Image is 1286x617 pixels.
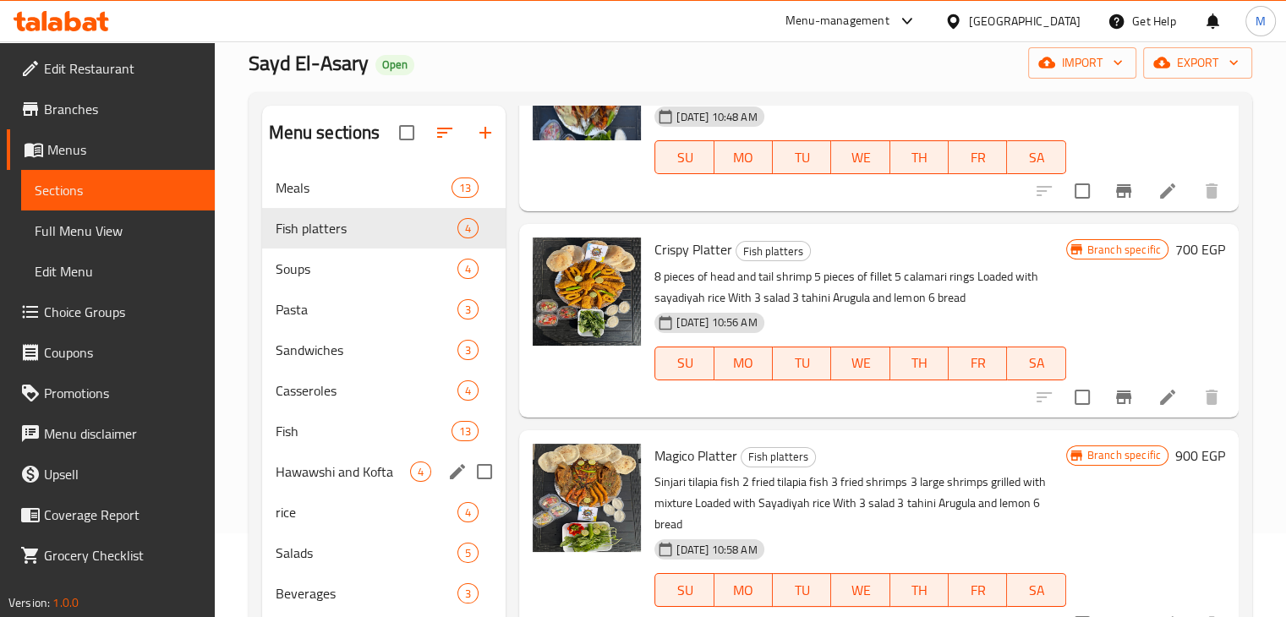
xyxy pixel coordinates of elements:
a: Edit menu item [1157,181,1178,201]
span: Crispy Platter [654,237,732,262]
button: SU [654,347,714,380]
span: Edit Menu [35,261,201,281]
button: MO [714,573,773,607]
span: WE [838,145,883,170]
a: Branches [7,89,215,129]
span: Menu disclaimer [44,423,201,444]
span: Select all sections [389,115,424,150]
span: Casseroles [276,380,458,401]
div: items [457,340,479,360]
p: Sinjari tilapia fish 2 fried tilapia fish 3 fried shrimps 3 large shrimps grilled with mixture Lo... [654,472,1065,535]
span: Fish [276,421,452,441]
a: Menus [7,129,215,170]
span: Sayd El-Asary [249,44,369,82]
span: MO [721,145,766,170]
a: Edit Restaurant [7,48,215,89]
span: Hawawshi and Kofta [276,461,411,482]
span: M [1256,12,1266,30]
span: Sections [35,180,201,200]
span: 3 [458,302,478,318]
span: 5 [458,545,478,561]
button: Branch-specific-item [1103,377,1144,418]
span: TH [897,145,942,170]
span: 4 [411,464,430,480]
div: Menu-management [785,11,889,31]
button: Branch-specific-item [1103,171,1144,211]
div: Hawawshi and Kofta4edit [262,451,506,492]
a: Edit menu item [1157,387,1178,407]
div: rice4 [262,492,506,532]
span: Select to update [1064,379,1100,415]
span: Sandwiches [276,340,458,360]
p: 8 pieces of head and tail shrimp 5 pieces of fillet 5 calamari rings Loaded with sayadiyah rice W... [654,266,1065,308]
button: Add section [465,112,506,153]
button: delete [1191,377,1232,418]
span: Full Menu View [35,221,201,241]
button: TH [890,140,949,174]
div: Soups4 [262,248,506,289]
div: Fish platters [736,241,811,261]
a: Menu disclaimer [7,413,215,454]
span: 4 [458,383,478,399]
span: MO [721,351,766,375]
span: 3 [458,586,478,602]
span: SA [1014,351,1059,375]
div: [GEOGRAPHIC_DATA] [969,12,1081,30]
span: 1.0.0 [52,592,79,614]
span: [DATE] 10:58 AM [670,542,763,558]
div: items [457,502,479,522]
span: rice [276,502,458,522]
span: MO [721,578,766,603]
span: [DATE] 10:48 AM [670,109,763,125]
span: SU [662,578,707,603]
span: 13 [452,423,478,440]
button: MO [714,347,773,380]
span: Beverages [276,583,458,603]
h6: 900 EGP [1175,444,1225,467]
button: SA [1007,573,1065,607]
span: Open [375,57,414,72]
span: Menus [47,139,201,160]
span: Soups [276,259,458,279]
span: FR [955,351,1000,375]
span: Salads [276,543,458,563]
span: TU [780,578,824,603]
button: SU [654,573,714,607]
button: import [1028,47,1136,79]
img: Crispy Platter [533,238,641,346]
button: WE [831,347,889,380]
span: export [1157,52,1239,74]
button: SA [1007,347,1065,380]
button: WE [831,140,889,174]
a: Upsell [7,454,215,494]
button: FR [949,347,1007,380]
div: Fish13 [262,411,506,451]
span: 4 [458,505,478,521]
span: TH [897,351,942,375]
button: TU [773,347,831,380]
a: Edit Menu [21,251,215,292]
div: items [457,218,479,238]
span: Coverage Report [44,505,201,525]
span: 4 [458,221,478,237]
button: MO [714,140,773,174]
span: TH [897,578,942,603]
div: Fish platters [276,218,458,238]
div: items [457,380,479,401]
button: edit [445,459,470,484]
span: FR [955,145,1000,170]
span: 13 [452,180,478,196]
div: Meals [276,177,452,198]
span: Edit Restaurant [44,58,201,79]
div: Sandwiches3 [262,330,506,370]
span: Choice Groups [44,302,201,322]
span: Upsell [44,464,201,484]
button: FR [949,573,1007,607]
span: 3 [458,342,478,358]
span: Version: [8,592,50,614]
